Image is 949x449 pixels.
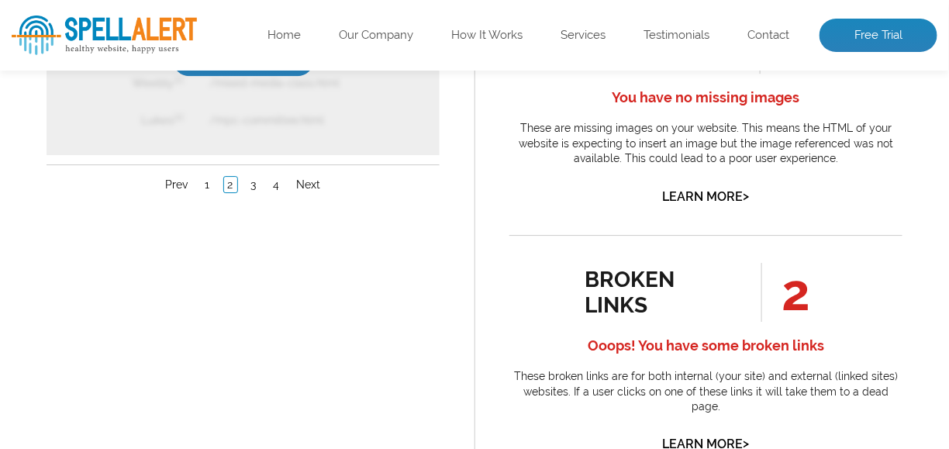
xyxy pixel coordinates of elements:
[267,28,301,43] a: Home
[509,85,902,110] h4: You have no missing images
[2,2,168,37] th: Broken Link
[761,263,810,322] span: 2
[205,157,299,169] a: /what-we-do.html
[8,119,385,130] span: Want to view
[451,28,523,43] a: How It Works
[8,256,385,271] span: Want to view
[820,19,937,53] a: Free Trial
[585,267,726,318] div: broken links
[189,221,203,238] a: 1
[8,256,385,299] h3: All Results?
[152,2,361,37] th: Website Page
[561,28,606,43] a: Services
[39,50,182,62] a: /uploads/1/3/2/7/13270299/watercolour-group-4.jpg
[2,2,193,37] th: Img Tag Source
[57,50,157,62] a: /portrait-class.html
[205,85,299,98] a: /what-we-do.html
[644,28,709,43] a: Testimonials
[181,50,274,62] a: /what-we-do.html
[747,28,789,43] a: Contact
[39,85,182,98] a: /uploads/1/3/2/7/13270299/1453839404_1.png
[205,50,299,62] a: /what-we-do.html
[744,185,750,207] span: >
[39,121,182,133] a: /uploads/1/3/2/7/13270299/puffins-blue-background.jpg
[32,2,151,37] th: Error Word
[509,369,902,415] p: These broken links are for both internal (your site) and external (linked sites) websites. If a u...
[178,218,192,235] a: 1
[663,189,750,204] a: Learn More>
[195,2,328,37] th: Website Page
[39,157,182,169] a: /uploads/1/3/2/7/13270299/357954-orig.jpg
[339,28,413,43] a: Our Company
[201,219,214,234] a: 2
[205,121,299,133] a: /what-we-do.html
[126,315,267,347] a: Get Free Trial
[133,164,261,191] a: Get Free Trial
[8,119,385,149] h3: All Results?
[509,333,902,358] h4: Ooops! You have some broken links
[12,16,197,55] img: SpellAlert
[509,121,902,167] p: These are missing images on your website. This means the HTML of your website is expecting to ins...
[170,2,328,37] th: Website Page
[223,219,255,234] a: Next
